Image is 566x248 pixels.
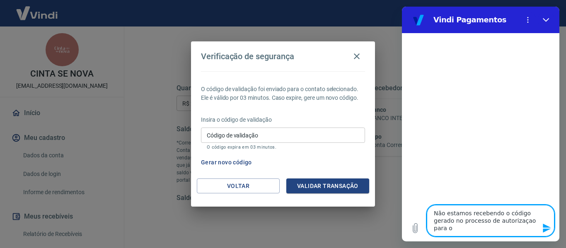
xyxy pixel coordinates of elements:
button: Validar transação [286,178,369,194]
p: Insira o código de validação [201,116,365,124]
button: Gerar novo código [198,155,255,170]
button: Voltar [197,178,280,194]
p: O código de validação foi enviado para o contato selecionado. Ele é válido por 03 minutos. Caso e... [201,85,365,102]
p: O código expira em 03 minutos. [207,144,359,150]
h4: Verificação de segurança [201,51,294,61]
iframe: Janela de mensagens [402,7,559,241]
